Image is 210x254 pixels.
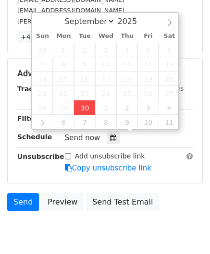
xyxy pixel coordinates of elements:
[162,208,210,254] iframe: Chat Widget
[17,85,49,93] strong: Tracking
[17,31,58,43] a: +47 more
[74,100,95,115] span: September 30, 2025
[74,72,95,86] span: September 16, 2025
[137,115,159,129] span: October 10, 2025
[116,57,137,72] span: September 11, 2025
[137,100,159,115] span: October 3, 2025
[137,33,159,39] span: Fri
[32,43,53,57] span: August 31, 2025
[159,57,180,72] span: September 13, 2025
[32,72,53,86] span: September 14, 2025
[32,33,53,39] span: Sun
[17,7,124,14] small: [EMAIL_ADDRESS][DOMAIN_NAME]
[74,57,95,72] span: September 9, 2025
[32,100,53,115] span: September 28, 2025
[159,115,180,129] span: October 11, 2025
[53,33,74,39] span: Mon
[159,43,180,57] span: September 6, 2025
[17,68,193,79] h5: Advanced
[95,72,116,86] span: September 17, 2025
[41,193,84,211] a: Preview
[95,115,116,129] span: October 8, 2025
[116,115,137,129] span: October 9, 2025
[95,43,116,57] span: September 3, 2025
[95,100,116,115] span: October 1, 2025
[17,115,42,122] strong: Filters
[74,33,95,39] span: Tue
[137,72,159,86] span: September 19, 2025
[95,86,116,100] span: September 24, 2025
[116,72,137,86] span: September 18, 2025
[159,72,180,86] span: September 20, 2025
[137,43,159,57] span: September 5, 2025
[75,151,145,161] label: Add unsubscribe link
[53,100,74,115] span: September 29, 2025
[32,57,53,72] span: September 7, 2025
[116,33,137,39] span: Thu
[116,43,137,57] span: September 4, 2025
[137,86,159,100] span: September 26, 2025
[137,57,159,72] span: September 12, 2025
[65,164,151,172] a: Copy unsubscribe link
[53,115,74,129] span: October 6, 2025
[159,100,180,115] span: October 4, 2025
[115,17,149,26] input: Year
[7,193,39,211] a: Send
[159,33,180,39] span: Sat
[116,86,137,100] span: September 25, 2025
[53,43,74,57] span: September 1, 2025
[95,57,116,72] span: September 10, 2025
[86,193,159,211] a: Send Test Email
[53,72,74,86] span: September 15, 2025
[159,86,180,100] span: September 27, 2025
[95,33,116,39] span: Wed
[74,43,95,57] span: September 2, 2025
[65,133,100,142] span: Send now
[17,133,52,141] strong: Schedule
[53,57,74,72] span: September 8, 2025
[116,100,137,115] span: October 2, 2025
[32,86,53,100] span: September 21, 2025
[17,153,64,160] strong: Unsubscribe
[32,115,53,129] span: October 5, 2025
[17,18,175,25] small: [PERSON_NAME][EMAIL_ADDRESS][DOMAIN_NAME]
[53,86,74,100] span: September 22, 2025
[74,86,95,100] span: September 23, 2025
[74,115,95,129] span: October 7, 2025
